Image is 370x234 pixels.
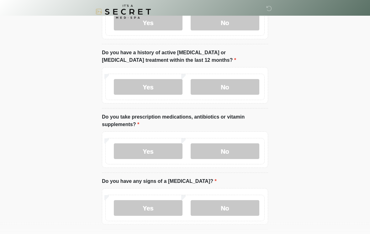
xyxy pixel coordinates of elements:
label: Yes [114,79,182,95]
label: No [191,144,259,159]
label: Yes [114,144,182,159]
label: No [191,79,259,95]
label: Do you take prescription medications, antibiotics or vitamin supplements? [102,114,268,129]
label: Do you have a history of active [MEDICAL_DATA] or [MEDICAL_DATA] treatment within the last 12 mon... [102,49,268,64]
img: It's A Secret Med Spa Logo [96,5,151,19]
label: No [191,200,259,216]
label: Yes [114,200,182,216]
label: Do you have any signs of a [MEDICAL_DATA]? [102,178,217,185]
